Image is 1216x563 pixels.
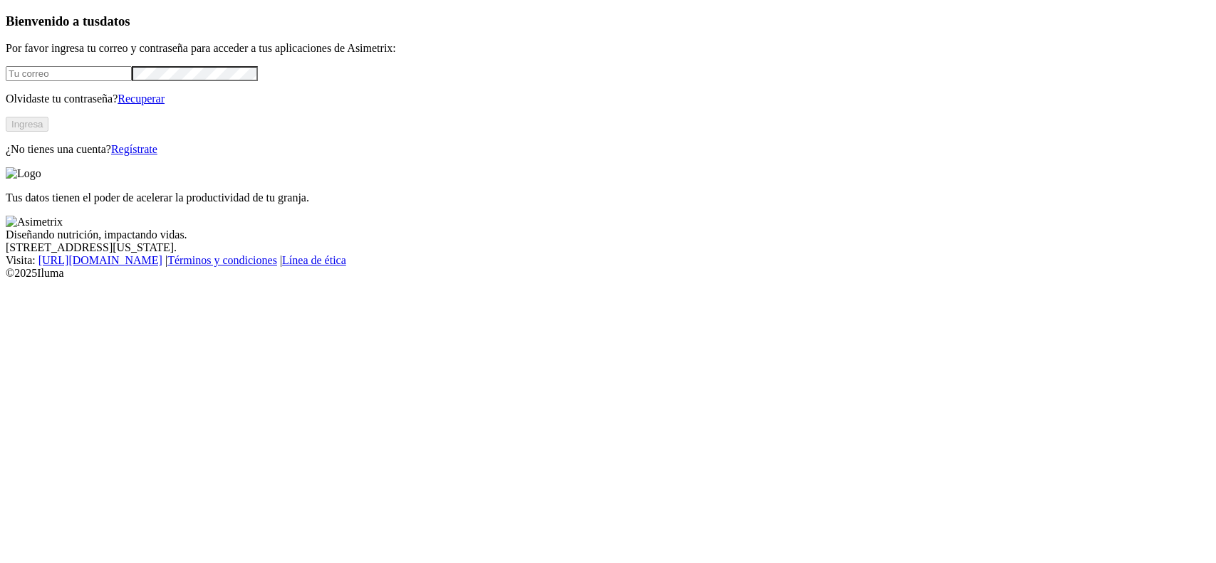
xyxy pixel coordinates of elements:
a: Regístrate [111,143,157,155]
p: Por favor ingresa tu correo y contraseña para acceder a tus aplicaciones de Asimetrix: [6,42,1210,55]
a: Recuperar [118,93,165,105]
div: Diseñando nutrición, impactando vidas. [6,228,1210,241]
div: © 2025 Iluma [6,267,1210,280]
a: [URL][DOMAIN_NAME] [38,254,162,266]
a: Línea de ética [282,254,346,266]
p: Tus datos tienen el poder de acelerar la productividad de tu granja. [6,191,1210,204]
p: Olvidaste tu contraseña? [6,93,1210,105]
input: Tu correo [6,66,132,81]
span: datos [100,14,130,28]
h3: Bienvenido a tus [6,14,1210,29]
div: Visita : | | [6,254,1210,267]
img: Asimetrix [6,216,63,228]
button: Ingresa [6,117,48,132]
div: [STREET_ADDRESS][US_STATE]. [6,241,1210,254]
img: Logo [6,167,41,180]
a: Términos y condiciones [167,254,277,266]
p: ¿No tienes una cuenta? [6,143,1210,156]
